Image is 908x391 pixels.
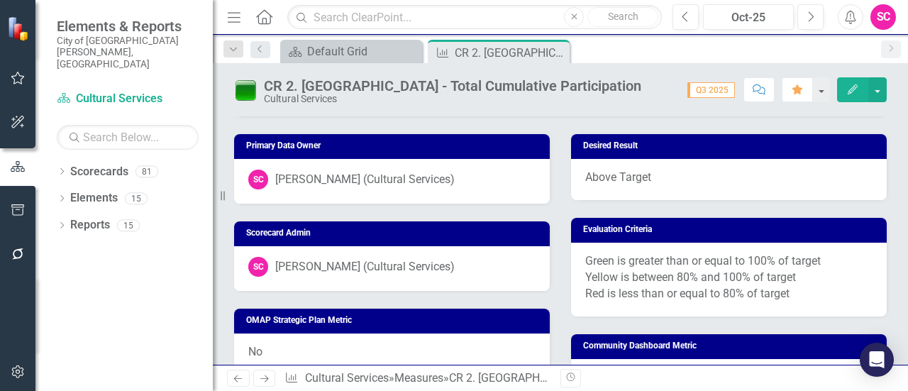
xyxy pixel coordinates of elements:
[587,7,658,27] button: Search
[449,371,746,385] div: CR 2. [GEOGRAPHIC_DATA] - Total Cumulative Participation
[284,43,419,60] a: Default Grid
[307,43,419,60] div: Default Grid
[248,170,268,189] div: SC
[287,5,662,30] input: Search ClearPoint...
[57,35,199,70] small: City of [GEOGRAPHIC_DATA][PERSON_NAME], [GEOGRAPHIC_DATA]
[117,219,140,231] div: 15
[248,345,262,358] span: No
[455,44,566,62] div: CR 2. [GEOGRAPHIC_DATA] - Total Cumulative Participation
[248,257,268,277] div: SC
[585,253,873,302] p: Green is greater than or equal to 100% of target Yellow is between 80% and 100% of target Red is ...
[264,94,641,104] div: Cultural Services
[583,141,880,150] h3: Desired Result
[275,259,455,275] div: [PERSON_NAME] (Cultural Services)
[57,91,199,107] a: Cultural Services
[583,341,880,351] h3: Community Dashboard Metric
[70,217,110,233] a: Reports
[246,141,543,150] h3: Primary Data Owner
[70,190,118,206] a: Elements
[585,170,651,184] span: Above Target
[125,192,148,204] div: 15
[860,343,894,377] div: Open Intercom Messenger
[687,82,735,98] span: Q3 2025
[284,370,550,387] div: » »
[264,78,641,94] div: CR 2. [GEOGRAPHIC_DATA] - Total Cumulative Participation
[7,16,32,41] img: ClearPoint Strategy
[275,172,455,188] div: [PERSON_NAME] (Cultural Services)
[583,225,880,234] h3: Evaluation Criteria
[394,371,443,385] a: Measures
[246,316,543,325] h3: OMAP Strategic Plan Metric
[57,18,199,35] span: Elements & Reports
[870,4,896,30] button: SC
[135,165,158,177] div: 81
[703,4,794,30] button: Oct-25
[708,9,789,26] div: Oct-25
[608,11,638,22] span: Search
[234,79,257,101] img: On Target
[70,164,128,180] a: Scorecards
[305,371,389,385] a: Cultural Services
[246,228,543,238] h3: Scorecard Admin
[57,125,199,150] input: Search Below...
